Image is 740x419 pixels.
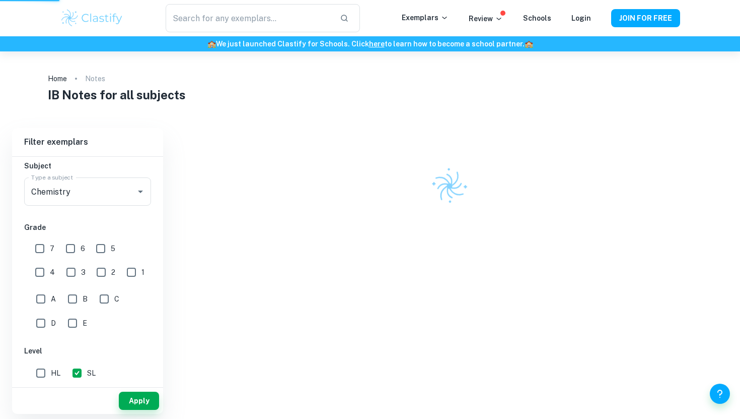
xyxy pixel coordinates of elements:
span: 🏫 [525,40,533,48]
a: here [369,40,385,48]
h6: Grade [24,222,151,233]
span: A [51,293,56,305]
span: C [114,293,119,305]
span: 1 [141,267,144,278]
span: 6 [81,243,85,254]
img: Clastify logo [60,8,124,28]
span: HL [51,368,60,379]
a: Schools [523,14,551,22]
img: Clastify logo [425,161,475,211]
span: 7 [50,243,54,254]
span: 5 [111,243,115,254]
h6: Filter exemplars [12,128,163,156]
h6: We just launched Clastify for Schools. Click to learn how to become a school partner. [2,38,738,49]
a: Login [571,14,591,22]
span: 4 [50,267,55,278]
h6: Subject [24,160,151,171]
span: 🏫 [207,40,216,48]
label: Type a subject [31,173,73,182]
span: 2 [111,267,115,278]
p: Exemplars [402,12,449,23]
span: E [83,318,87,329]
button: Open [133,185,147,199]
button: JOIN FOR FREE [611,9,680,27]
button: Help and Feedback [710,384,730,404]
p: Notes [85,73,105,84]
span: D [51,318,56,329]
h1: IB Notes for all subjects [48,86,692,104]
span: B [83,293,88,305]
input: Search for any exemplars... [166,4,332,32]
h6: Level [24,345,151,356]
p: Review [469,13,503,24]
button: Apply [119,392,159,410]
span: 3 [81,267,86,278]
a: Home [48,72,67,86]
span: SL [87,368,96,379]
